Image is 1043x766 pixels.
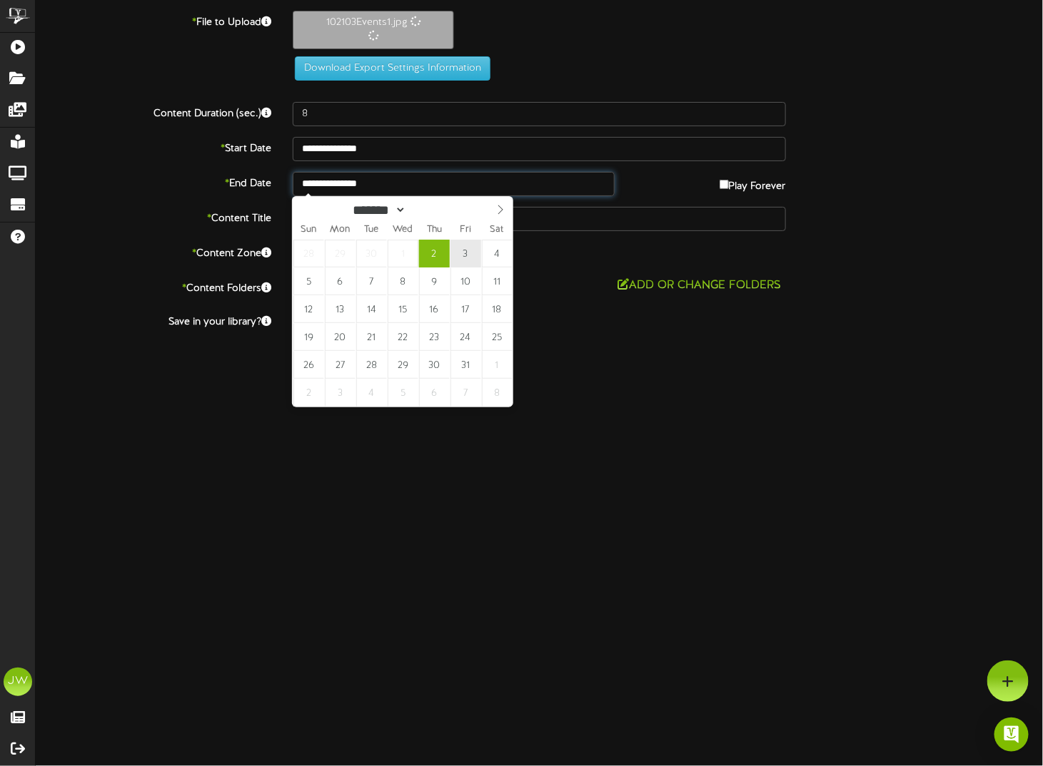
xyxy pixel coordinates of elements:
span: September 30, 2025 [356,240,387,267]
span: October 1, 2025 [388,240,418,267]
span: November 1, 2025 [482,351,513,379]
div: Open Intercom Messenger [994,718,1029,752]
span: Fri [450,225,481,235]
span: October 3, 2025 [450,240,481,267]
label: Save in your library? [25,310,282,330]
span: Sat [481,225,513,235]
span: November 7, 2025 [450,379,481,407]
span: October 4, 2025 [482,240,513,267]
span: October 23, 2025 [419,323,450,351]
button: Download Export Settings Information [295,56,490,81]
label: Content Folders [25,277,282,296]
label: Content Title [25,207,282,226]
span: October 19, 2025 [293,323,324,351]
span: October 27, 2025 [325,351,356,379]
span: October 7, 2025 [356,267,387,295]
span: October 9, 2025 [419,267,450,295]
span: October 6, 2025 [325,267,356,295]
label: Play Forever [720,172,786,194]
span: Sun [293,225,324,235]
span: October 5, 2025 [293,267,324,295]
span: Thu [418,225,450,235]
label: Content Zone [25,242,282,261]
label: File to Upload [25,11,282,30]
span: October 24, 2025 [450,323,481,351]
a: Download Export Settings Information [288,63,490,73]
label: End Date [25,172,282,191]
div: JW [4,668,32,696]
span: Wed [387,225,418,235]
span: October 17, 2025 [450,295,481,323]
span: October 26, 2025 [293,351,324,379]
span: October 10, 2025 [450,267,481,295]
input: Year [406,203,458,218]
span: October 15, 2025 [388,295,418,323]
span: October 22, 2025 [388,323,418,351]
button: Add or Change Folders [614,277,786,295]
span: October 29, 2025 [388,351,418,379]
span: September 28, 2025 [293,240,324,267]
span: October 16, 2025 [419,295,450,323]
span: October 18, 2025 [482,295,513,323]
label: Start Date [25,137,282,156]
span: Mon [324,225,356,235]
span: Tue [356,225,387,235]
span: November 8, 2025 [482,379,513,407]
input: Title of this Content [293,207,786,231]
span: October 11, 2025 [482,267,513,295]
span: October 2, 2025 [419,240,450,267]
span: October 31, 2025 [450,351,481,379]
span: October 30, 2025 [419,351,450,379]
span: October 28, 2025 [356,351,387,379]
span: November 4, 2025 [356,379,387,407]
span: November 3, 2025 [325,379,356,407]
span: October 25, 2025 [482,323,513,351]
span: September 29, 2025 [325,240,356,267]
label: Content Duration (sec.) [25,102,282,121]
span: November 5, 2025 [388,379,418,407]
span: October 21, 2025 [356,323,387,351]
input: Play Forever [720,180,729,189]
span: October 8, 2025 [388,267,418,295]
span: October 14, 2025 [356,295,387,323]
span: November 6, 2025 [419,379,450,407]
span: November 2, 2025 [293,379,324,407]
span: October 20, 2025 [325,323,356,351]
span: October 12, 2025 [293,295,324,323]
span: October 13, 2025 [325,295,356,323]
